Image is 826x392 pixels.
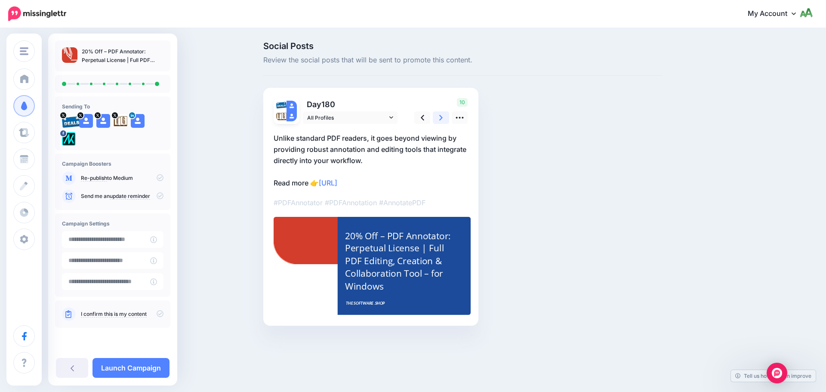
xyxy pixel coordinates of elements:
[263,42,663,50] span: Social Posts
[263,55,663,66] span: Review the social posts that will be sent to promote this content.
[767,363,787,383] div: Open Intercom Messenger
[287,111,297,121] img: user_default_image.png
[319,179,337,187] a: [URL]
[62,220,163,227] h4: Campaign Settings
[739,3,813,25] a: My Account
[276,111,287,121] img: agK0rCH6-27705.jpg
[307,113,387,122] span: All Profiles
[20,47,28,55] img: menu.png
[274,197,468,208] p: #PDFAnnotator #PDFAnnotation #AnnotatePDF
[62,103,163,110] h4: Sending To
[81,174,163,182] p: to Medium
[346,299,385,307] span: THE SOFTWARE .SHOP
[110,193,150,200] a: update reminder
[62,161,163,167] h4: Campaign Boosters
[321,100,335,109] span: 180
[8,6,66,21] img: Missinglettr
[131,114,145,128] img: user_default_image.png
[81,311,147,318] a: I confirm this is my content
[81,192,163,200] p: Send me an
[62,47,77,63] img: 8696bd77883e73f6a37f039b73b34707_thumb.jpg
[276,101,287,108] img: 95cf0fca748e57b5e67bba0a1d8b2b21-27699.png
[79,114,93,128] img: user_default_image.png
[62,132,76,146] img: 300371053_782866562685722_1733786435366177641_n-bsa128417.png
[82,47,163,65] p: 20% Off – PDF Annotator: Perpetual License | Full PDF Editing, Creation & Collaboration Tool – fo...
[457,98,468,107] span: 10
[62,114,81,128] img: 95cf0fca748e57b5e67bba0a1d8b2b21-27699.png
[303,98,399,111] p: Day
[303,111,398,124] a: All Profiles
[114,114,127,128] img: agK0rCH6-27705.jpg
[731,370,816,382] a: Tell us how we can improve
[345,229,452,293] div: 20% Off – PDF Annotator: Perpetual License | Full PDF Editing, Creation & Collaboration Tool – fo...
[274,133,468,188] p: Unlike standard PDF readers, it goes beyond viewing by providing robust annotation and editing to...
[81,175,107,182] a: Re-publish
[287,101,297,111] img: user_default_image.png
[96,114,110,128] img: user_default_image.png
